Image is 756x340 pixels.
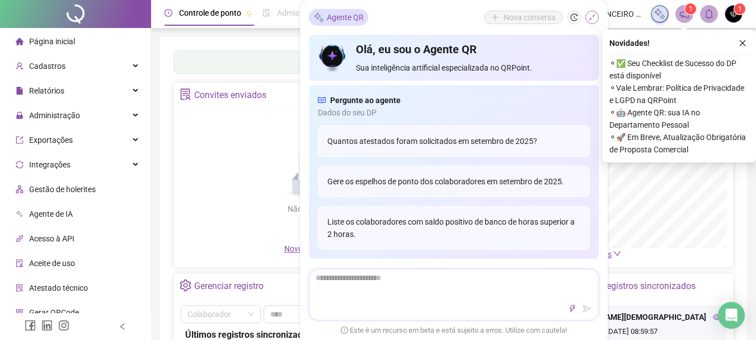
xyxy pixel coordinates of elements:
span: linkedin [41,320,53,331]
div: Não há dados [261,203,364,215]
span: Gerar QRCode [29,308,79,317]
div: Open Intercom Messenger [718,302,745,329]
button: Nova conversa [484,11,563,24]
span: home [16,38,24,45]
span: qrcode [16,309,24,316]
span: close [739,39,746,47]
span: down [613,250,621,258]
span: ⚬ 🚀 Em Breve, Atualização Obrigatória de Proposta Comercial [609,131,749,156]
sup: Atualize o seu contato no menu Meus Dados [734,3,745,15]
div: [PERSON_NAME][DEMOGRAPHIC_DATA] [564,311,721,323]
div: Liste os colaboradores com saldo positivo de banco de horas superior a 2 horas. [318,206,590,250]
span: instagram [58,320,69,331]
span: Aceite de uso [29,259,75,268]
img: icon [318,41,348,74]
span: Acesso à API [29,234,74,243]
span: 1 [738,5,742,13]
span: 1 [689,5,693,13]
span: Dados do seu DP [318,106,590,119]
span: history [570,13,578,21]
span: Sua inteligência artificial especializada no QRPoint. [356,62,589,74]
span: Agente de IA [29,209,73,218]
h4: Olá, eu sou o Agente QR [356,41,589,57]
span: Controle de ponto [179,8,241,17]
img: 19284 [725,6,742,22]
span: export [16,136,24,144]
span: setting [180,280,191,291]
span: left [119,323,126,330]
span: Atestado técnico [29,283,88,292]
span: audit [16,259,24,267]
span: Gestão de holerites [29,185,96,194]
img: sparkle-icon.fc2bf0ac1784a2077858766a79e2daf3.svg [313,12,325,24]
span: notification [679,9,689,19]
span: bell [704,9,714,19]
div: Quantos atestados foram solicitados em setembro de 2025? [318,125,590,157]
span: sync [16,161,24,169]
div: [DATE] 08:59:57 [564,326,721,339]
span: Novo convite [284,244,340,253]
span: ⚬ 🤖 Agente QR: sua IA no Departamento Pessoal [609,106,749,131]
span: ⚬ Vale Lembrar: Política de Privacidade e LGPD na QRPoint [609,82,749,106]
span: apartment [16,185,24,193]
div: Gerenciar registro [194,277,264,296]
span: Este é um recurso em beta e está sujeito a erros. Utilize com cautela! [341,325,567,336]
button: thunderbolt [566,302,579,315]
span: facebook [25,320,36,331]
span: Admissão digital [277,8,335,17]
div: Agente QR [309,9,368,26]
span: shrink [588,13,596,21]
span: Novidades ! [609,37,650,49]
span: thunderbolt [569,305,576,313]
span: solution [16,284,24,292]
span: user-add [16,62,24,70]
span: FINANCEIRO CLUBEDEMÍDIA [589,8,644,20]
span: Pergunte ao agente [330,94,401,106]
span: Integrações [29,160,71,169]
span: eye [713,313,721,321]
div: Convites enviados [194,86,266,105]
span: lock [16,111,24,119]
img: sparkle-icon.fc2bf0ac1784a2077858766a79e2daf3.svg [654,8,666,20]
button: send [580,302,594,315]
span: exclamation-circle [341,327,348,334]
sup: 1 [685,3,696,15]
span: file [16,87,24,95]
span: Administração [29,111,80,120]
span: pushpin [246,10,252,17]
span: file-done [262,9,270,17]
span: read [318,94,326,106]
span: api [16,235,24,243]
span: Relatórios [29,86,64,95]
span: solution [180,89,191,100]
span: Exportações [29,136,73,145]
span: Cadastros [29,62,65,71]
div: Últimos registros sincronizados [571,277,696,296]
span: clock-circle [165,9,172,17]
span: Página inicial [29,37,75,46]
span: ⚬ ✅ Seu Checklist de Sucesso do DP está disponível [609,57,749,82]
div: Gere os espelhos de ponto dos colaboradores em setembro de 2025. [318,166,590,197]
